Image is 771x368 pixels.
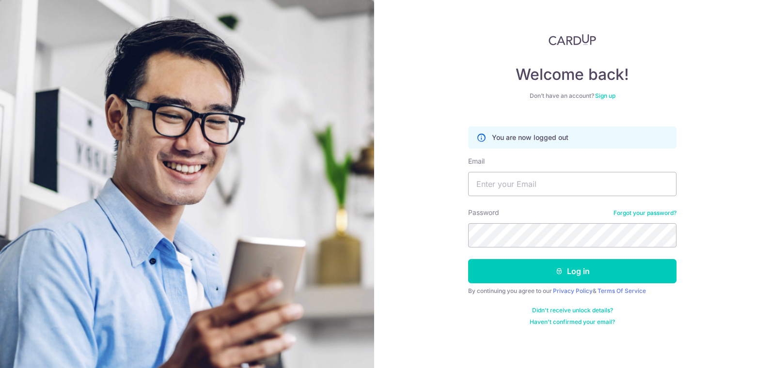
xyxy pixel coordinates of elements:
a: Didn't receive unlock details? [532,307,613,314]
label: Password [468,208,499,217]
a: Privacy Policy [553,287,593,294]
input: Enter your Email [468,172,677,196]
label: Email [468,156,485,166]
h4: Welcome back! [468,65,677,84]
div: By continuing you agree to our & [468,287,677,295]
img: CardUp Logo [549,34,596,46]
p: You are now logged out [492,133,568,142]
div: Don’t have an account? [468,92,677,100]
a: Haven't confirmed your email? [530,318,615,326]
a: Forgot your password? [614,209,677,217]
a: Sign up [595,92,615,99]
a: Terms Of Service [598,287,646,294]
button: Log in [468,259,677,283]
